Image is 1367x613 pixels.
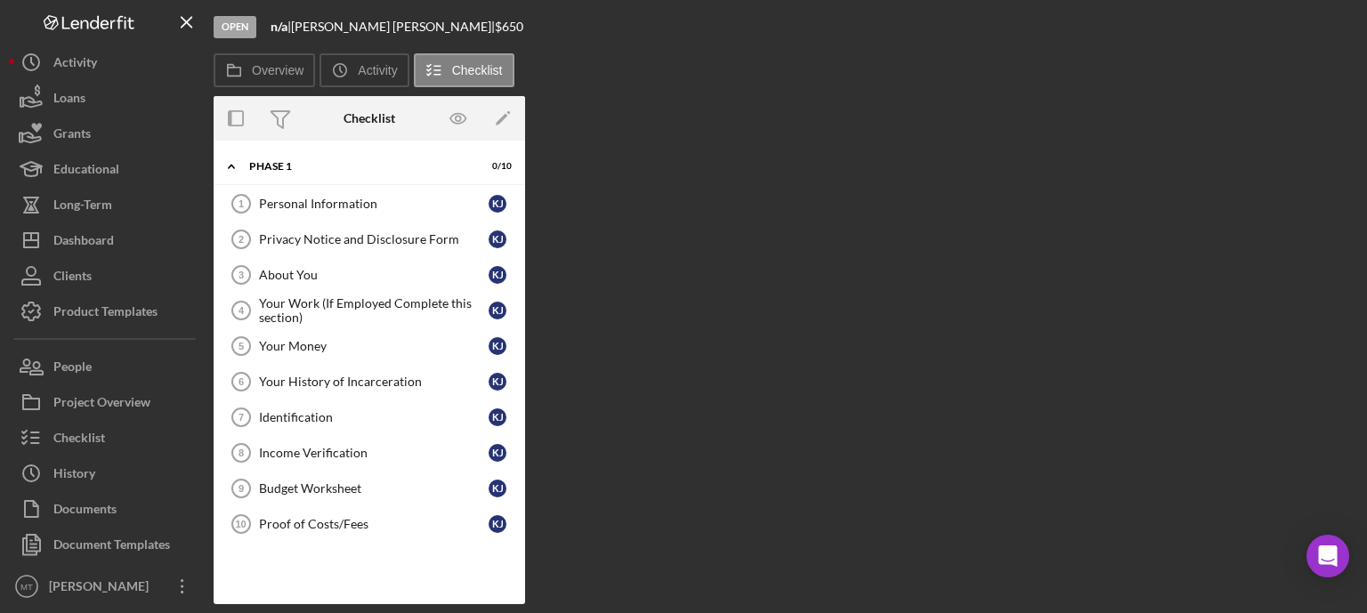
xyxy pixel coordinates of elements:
tspan: 10 [235,519,246,529]
div: Open Intercom Messenger [1306,535,1349,577]
tspan: 2 [239,234,244,245]
div: Educational [53,151,119,191]
div: Grants [53,116,91,156]
tspan: 9 [239,483,244,494]
div: Clients [53,258,92,298]
div: Your Work (If Employed Complete this section) [259,296,489,325]
div: Your Money [259,339,489,353]
button: Clients [9,258,205,294]
div: [PERSON_NAME] [44,569,160,609]
div: History [53,456,95,496]
div: Open [214,16,256,38]
button: History [9,456,205,491]
div: Privacy Notice and Disclosure Form [259,232,489,246]
button: Long-Term [9,187,205,222]
button: Educational [9,151,205,187]
button: Document Templates [9,527,205,562]
a: 6Your History of IncarcerationKJ [222,364,516,399]
div: K J [489,195,506,213]
div: K J [489,230,506,248]
div: Checklist [53,420,105,460]
div: Personal Information [259,197,489,211]
tspan: 5 [239,341,244,351]
button: Overview [214,53,315,87]
div: 0 / 10 [480,161,512,172]
button: Grants [9,116,205,151]
div: Your History of Incarceration [259,375,489,389]
div: | [271,20,291,34]
tspan: 1 [239,198,244,209]
a: 1Personal InformationKJ [222,186,516,222]
div: About You [259,268,489,282]
div: K J [489,480,506,497]
button: Loans [9,80,205,116]
div: [PERSON_NAME] [PERSON_NAME] | [291,20,495,34]
button: Checklist [9,420,205,456]
div: Income Verification [259,446,489,460]
a: 8Income VerificationKJ [222,435,516,471]
div: Activity [53,44,97,85]
div: Checklist [344,111,395,125]
button: People [9,349,205,384]
tspan: 4 [239,305,245,316]
a: 3About YouKJ [222,257,516,293]
button: Checklist [414,53,514,87]
div: Product Templates [53,294,158,334]
button: Project Overview [9,384,205,420]
button: Activity [320,53,408,87]
tspan: 6 [239,376,244,387]
div: People [53,349,92,389]
text: MT [20,582,33,592]
a: 4Your Work (If Employed Complete this section)KJ [222,293,516,328]
tspan: 3 [239,270,244,280]
a: 9Budget WorksheetKJ [222,471,516,506]
div: Phase 1 [249,161,467,172]
div: K J [489,266,506,284]
div: K J [489,408,506,426]
a: 2Privacy Notice and Disclosure FormKJ [222,222,516,257]
div: Long-Term [53,187,112,227]
div: Proof of Costs/Fees [259,517,489,531]
div: K J [489,337,506,355]
div: Documents [53,491,117,531]
div: Identification [259,410,489,424]
button: Product Templates [9,294,205,329]
div: K J [489,302,506,319]
div: K J [489,444,506,462]
div: K J [489,515,506,533]
div: Budget Worksheet [259,481,489,496]
span: $650 [495,19,523,34]
div: K J [489,373,506,391]
label: Overview [252,63,303,77]
a: 5Your MoneyKJ [222,328,516,364]
b: n/a [271,19,287,34]
tspan: 8 [239,448,244,458]
div: Dashboard [53,222,114,262]
button: Dashboard [9,222,205,258]
label: Activity [358,63,397,77]
a: 10Proof of Costs/FeesKJ [222,506,516,542]
button: Activity [9,44,205,80]
div: Project Overview [53,384,150,424]
tspan: 7 [239,412,244,423]
button: MT[PERSON_NAME] [9,569,205,604]
a: 7IdentificationKJ [222,399,516,435]
label: Checklist [452,63,503,77]
button: Documents [9,491,205,527]
div: Loans [53,80,85,120]
div: Document Templates [53,527,170,567]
